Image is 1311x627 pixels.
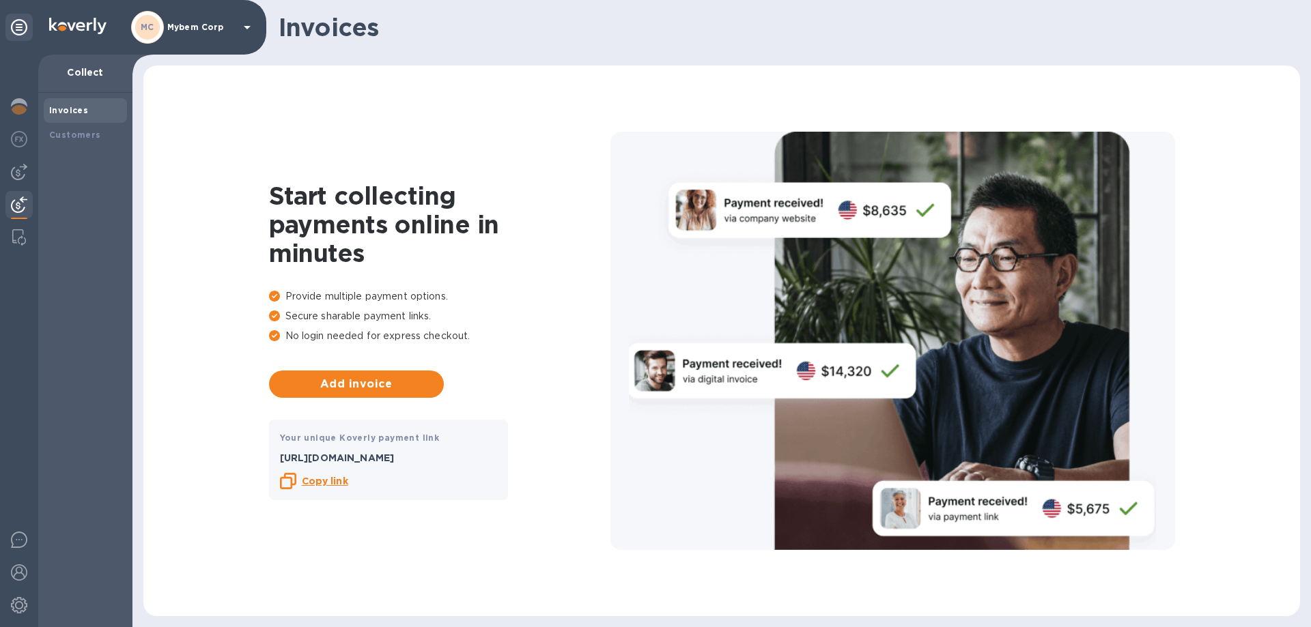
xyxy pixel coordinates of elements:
p: Mybem Corp [167,23,236,32]
button: Add invoice [269,370,444,398]
h1: Start collecting payments online in minutes [269,181,610,267]
p: [URL][DOMAIN_NAME] [280,451,497,465]
span: Add invoice [280,376,433,392]
b: Customers [49,130,101,140]
p: No login needed for express checkout. [269,329,610,343]
h1: Invoices [279,13,1289,42]
p: Secure sharable payment links. [269,309,610,323]
b: Your unique Koverly payment link [280,433,440,443]
div: Unpin categories [5,14,33,41]
img: Logo [49,18,107,34]
p: Collect [49,65,122,79]
b: Copy link [302,476,348,486]
img: Foreign exchange [11,131,27,147]
b: MC [141,22,154,32]
p: Provide multiple payment options. [269,289,610,304]
b: Invoices [49,105,88,115]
